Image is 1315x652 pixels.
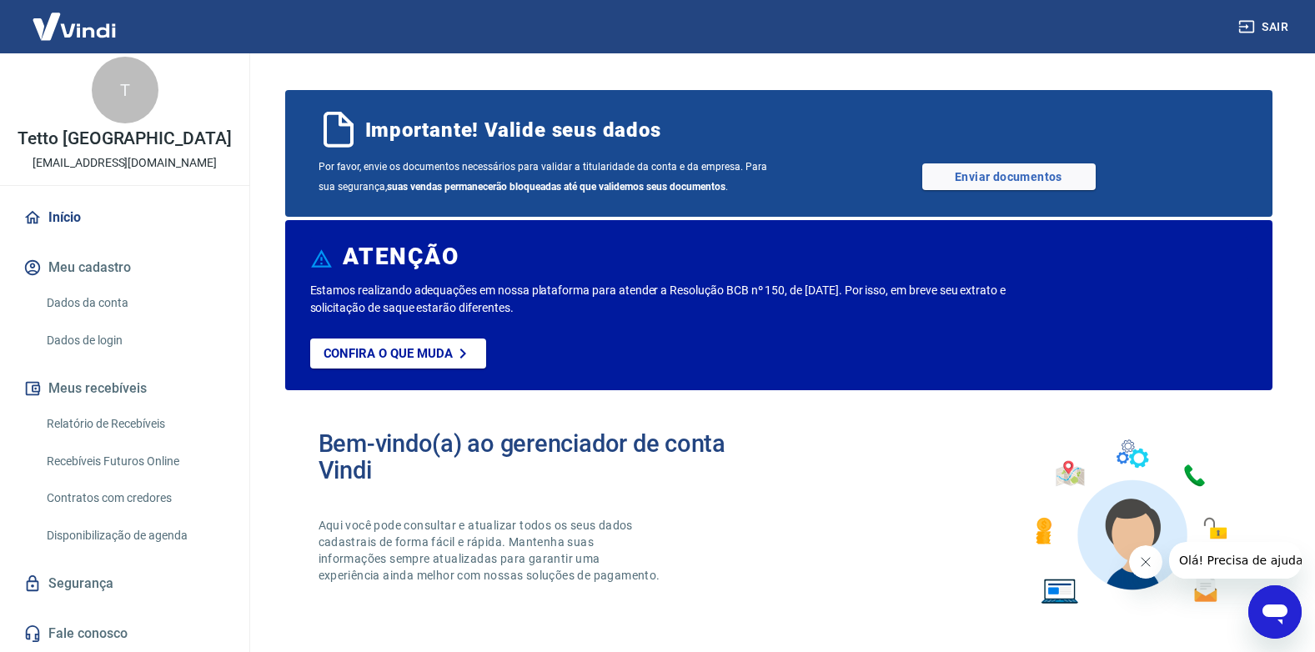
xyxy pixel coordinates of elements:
[365,117,661,143] span: Importante! Valide seus dados
[40,444,229,479] a: Recebíveis Futuros Online
[1169,542,1302,579] iframe: Mensagem da empresa
[33,154,217,172] p: [EMAIL_ADDRESS][DOMAIN_NAME]
[343,248,459,265] h6: ATENÇÃO
[922,163,1096,190] a: Enviar documentos
[18,130,232,148] p: Tetto [GEOGRAPHIC_DATA]
[1248,585,1302,639] iframe: Botão para abrir a janela de mensagens
[10,12,140,25] span: Olá! Precisa de ajuda?
[20,1,128,52] img: Vindi
[319,430,779,484] h2: Bem-vindo(a) ao gerenciador de conta Vindi
[1129,545,1162,579] iframe: Fechar mensagem
[20,249,229,286] button: Meu cadastro
[319,157,779,197] span: Por favor, envie os documentos necessários para validar a titularidade da conta e da empresa. Par...
[324,346,453,361] p: Confira o que muda
[20,370,229,407] button: Meus recebíveis
[20,565,229,602] a: Segurança
[40,481,229,515] a: Contratos com credores
[92,57,158,123] div: T
[310,282,1060,317] p: Estamos realizando adequações em nossa plataforma para atender a Resolução BCB nº 150, de [DATE]....
[40,286,229,320] a: Dados da conta
[1021,430,1239,614] img: Imagem de um avatar masculino com diversos icones exemplificando as funcionalidades do gerenciado...
[40,407,229,441] a: Relatório de Recebíveis
[319,517,664,584] p: Aqui você pode consultar e atualizar todos os seus dados cadastrais de forma fácil e rápida. Mant...
[310,339,486,369] a: Confira o que muda
[20,199,229,236] a: Início
[387,181,725,193] b: suas vendas permanecerão bloqueadas até que validemos seus documentos
[40,323,229,358] a: Dados de login
[1235,12,1295,43] button: Sair
[40,519,229,553] a: Disponibilização de agenda
[20,615,229,652] a: Fale conosco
